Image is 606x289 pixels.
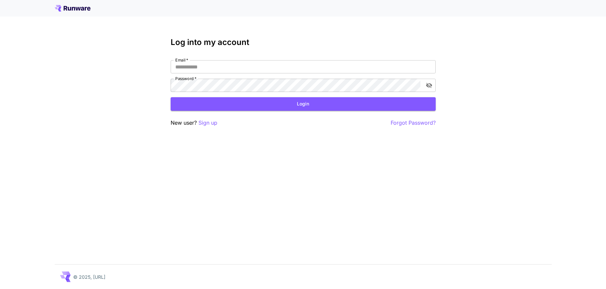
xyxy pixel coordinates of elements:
button: toggle password visibility [423,79,435,91]
p: New user? [171,119,217,127]
p: © 2025, [URL] [73,273,105,280]
button: Login [171,97,436,111]
h3: Log into my account [171,38,436,47]
label: Password [175,76,196,81]
button: Forgot Password? [391,119,436,127]
label: Email [175,57,188,63]
button: Sign up [198,119,217,127]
